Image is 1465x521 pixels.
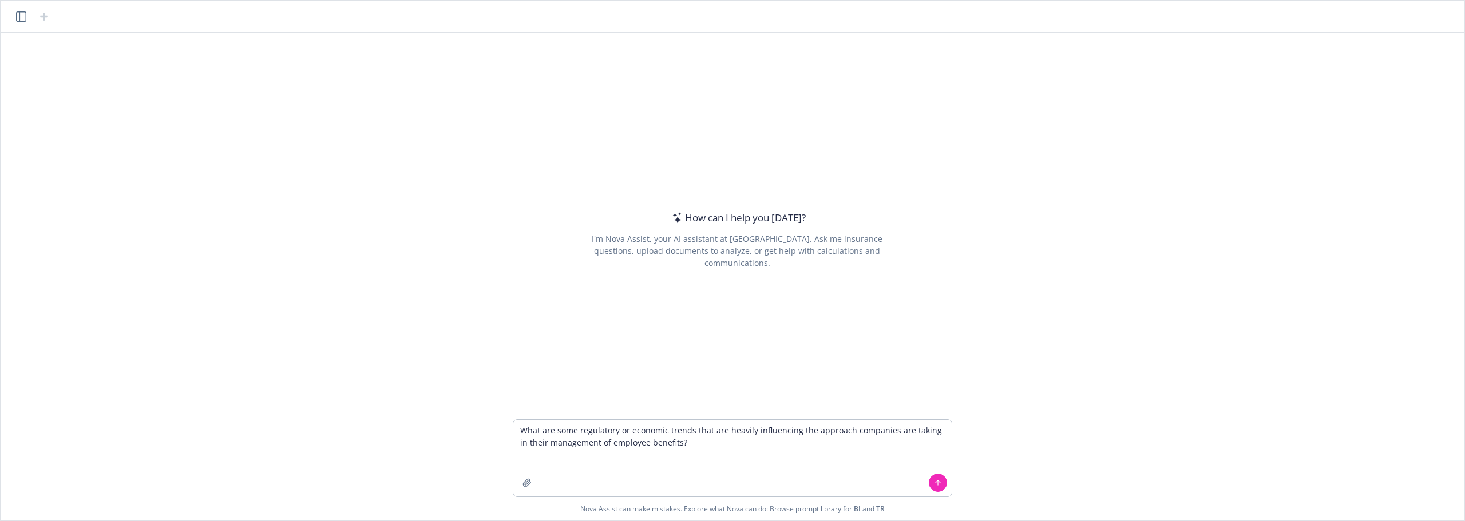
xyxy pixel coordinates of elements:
a: BI [854,504,861,514]
div: I'm Nova Assist, your AI assistant at [GEOGRAPHIC_DATA]. Ask me insurance questions, upload docum... [576,233,898,269]
span: Nova Assist can make mistakes. Explore what Nova can do: Browse prompt library for and [580,497,885,520]
div: How can I help you [DATE]? [669,210,806,225]
a: TR [876,504,885,514]
textarea: What are some regulatory or economic trends that are heavily influencing the approach companies a... [513,420,952,496]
